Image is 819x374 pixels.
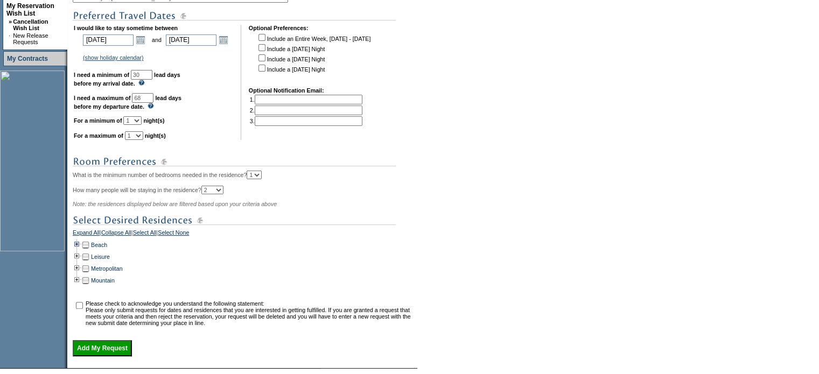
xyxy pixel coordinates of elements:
[91,277,115,284] a: Mountain
[86,300,414,326] td: Please check to acknowledge you understand the following statement: Please only submit requests f...
[73,340,132,356] input: Add My Request
[9,32,12,45] td: ·
[74,117,122,124] b: For a minimum of
[73,229,100,239] a: Expand All
[73,155,396,168] img: subTtlRoomPreferences.gif
[74,95,130,101] b: I need a maximum of
[148,103,154,109] img: questionMark_lightBlue.gif
[7,55,48,62] a: My Contracts
[83,54,144,61] a: (show holiday calendar)
[145,132,166,139] b: night(s)
[138,80,145,86] img: questionMark_lightBlue.gif
[158,229,189,239] a: Select None
[73,201,277,207] span: Note: the residences displayed below are filtered based upon your criteria above
[74,95,181,110] b: lead days before my departure date.
[250,116,362,126] td: 3.
[74,72,180,87] b: lead days before my arrival date.
[13,18,48,31] a: Cancellation Wish List
[250,105,362,115] td: 2.
[74,25,178,31] b: I would like to stay sometime between
[6,2,54,17] a: My Reservation Wish List
[218,34,229,46] a: Open the calendar popup.
[101,229,131,239] a: Collapse All
[9,18,12,25] b: »
[91,253,110,260] a: Leisure
[250,95,362,104] td: 1.
[73,229,415,239] div: | | |
[91,265,123,272] a: Metropolitan
[143,117,164,124] b: night(s)
[74,132,123,139] b: For a maximum of
[83,34,134,46] input: Date format: M/D/Y. Shortcut keys: [T] for Today. [UP] or [.] for Next Day. [DOWN] or [,] for Pre...
[249,87,324,94] b: Optional Notification Email:
[166,34,216,46] input: Date format: M/D/Y. Shortcut keys: [T] for Today. [UP] or [.] for Next Day. [DOWN] or [,] for Pre...
[256,32,370,80] td: Include an Entire Week, [DATE] - [DATE] Include a [DATE] Night Include a [DATE] Night Include a [...
[133,229,157,239] a: Select All
[150,32,163,47] td: and
[249,25,309,31] b: Optional Preferences:
[74,72,129,78] b: I need a minimum of
[135,34,146,46] a: Open the calendar popup.
[13,32,48,45] a: New Release Requests
[91,242,107,248] a: Beach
